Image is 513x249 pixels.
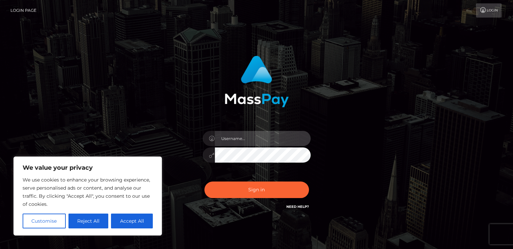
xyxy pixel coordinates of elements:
[23,176,153,208] p: We use cookies to enhance your browsing experience, serve personalised ads or content, and analys...
[215,131,311,146] input: Username...
[225,56,289,107] img: MassPay Login
[23,214,66,228] button: Customise
[13,157,162,236] div: We value your privacy
[476,3,502,18] a: Login
[111,214,153,228] button: Accept All
[204,182,309,198] button: Sign in
[68,214,109,228] button: Reject All
[23,164,153,172] p: We value your privacy
[286,204,309,209] a: Need Help?
[10,3,36,18] a: Login Page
